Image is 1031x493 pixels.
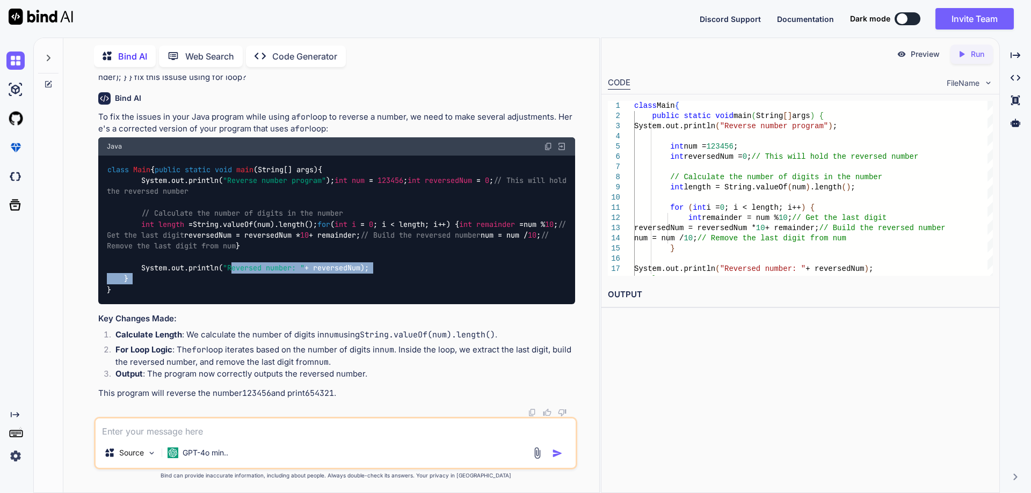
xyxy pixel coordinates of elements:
span: 10 [528,230,536,240]
span: [ [783,112,787,120]
span: } [670,244,674,253]
span: ) [801,203,805,212]
img: dislike [558,408,567,417]
span: (String[] args) [253,165,318,174]
span: int [670,183,684,192]
span: } [652,275,656,283]
span: + reversedNum [805,264,864,273]
span: ) [846,183,851,192]
img: attachment [531,447,543,459]
span: int [459,219,472,229]
code: for [192,344,206,355]
span: = [188,219,193,229]
span: ) [810,112,814,120]
span: // Calculate the number of digits in the number [141,208,343,218]
img: darkCloudIdeIcon [6,167,25,186]
div: 17 [608,264,620,274]
strong: Calculate Length [115,329,182,340]
span: System.out.println [634,122,715,130]
span: 10 [300,230,309,240]
span: ) [864,264,868,273]
span: class [634,101,657,110]
span: reversedNum = [684,152,742,161]
span: int [335,175,347,185]
div: 14 [608,233,620,244]
img: preview [897,49,906,59]
span: 10 [756,224,765,232]
span: static [684,112,710,120]
div: 7 [608,162,620,172]
div: 5 [608,142,620,152]
p: Bind AI [118,50,147,63]
span: { [674,101,679,110]
span: String [756,112,783,120]
span: ; [869,264,873,273]
span: .length [810,183,841,192]
span: System.out.println [634,264,715,273]
span: ; [693,234,697,242]
p: Web Search [185,50,234,63]
span: args [792,112,810,120]
p: GPT-4o min.. [183,447,228,458]
p: Preview [911,49,940,60]
span: "Reversed number: " [223,263,304,273]
span: ( [841,183,846,192]
span: // Build the reversed number [360,230,481,240]
p: To fix the issues in your Java program while using a loop to reverse a number, we need to make se... [98,111,575,135]
span: // Calculate the number of digits in the number [670,173,882,181]
h3: Key Changes Made: [98,313,575,325]
span: + remainder; [765,224,819,232]
code: { { System.out.println( ); ; ; String.valueOf(num).length(); ( ; i < length; i++) { num % ; rever... [107,164,571,296]
span: 10 [545,219,554,229]
span: num [352,175,365,185]
span: ( [688,203,692,212]
span: // This will hold the reversed number [751,152,918,161]
code: num [314,357,329,367]
code: for [296,112,310,122]
span: ; [747,152,751,161]
span: 10 [684,234,693,242]
img: GPT-4o mini [168,447,178,458]
h2: OUTPUT [601,282,999,307]
span: for [317,219,330,229]
span: for [670,203,684,212]
span: ; [734,142,738,151]
div: 18 [608,274,620,284]
p: Code Generator [272,50,337,63]
div: 6 [608,152,620,162]
span: remainder [476,219,515,229]
span: int [670,152,684,161]
span: "Reverse number program" [223,175,326,185]
span: num [792,183,805,192]
div: 2 [608,111,620,121]
div: 13 [608,223,620,233]
span: 0 [720,203,724,212]
span: // Get the last digit [792,214,887,222]
span: 123456 [706,142,733,151]
span: { [810,203,814,212]
span: // Remove the last digit from num [107,230,554,251]
img: premium [6,138,25,157]
span: static [185,165,210,174]
span: ; [832,122,837,130]
code: 123456 [242,388,271,399]
span: ( [751,112,756,120]
span: ( [715,264,720,273]
img: Open in Browser [557,142,567,151]
img: Pick Models [147,448,156,458]
span: int [408,175,420,185]
span: "Reverse number program" [720,122,828,130]
span: = [369,175,373,185]
img: settings [6,447,25,465]
p: This program will reverse the number and print . [98,387,575,400]
span: Java [107,142,122,151]
span: reversedNum = reversedNum * [634,224,756,232]
div: 8 [608,172,620,182]
span: 0 [742,152,746,161]
span: int [688,214,701,222]
span: // Get the last digit [107,219,571,240]
span: length = String.valueOf [684,183,787,192]
span: Dark mode [850,13,890,24]
div: 16 [608,254,620,264]
span: ; [787,214,792,222]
